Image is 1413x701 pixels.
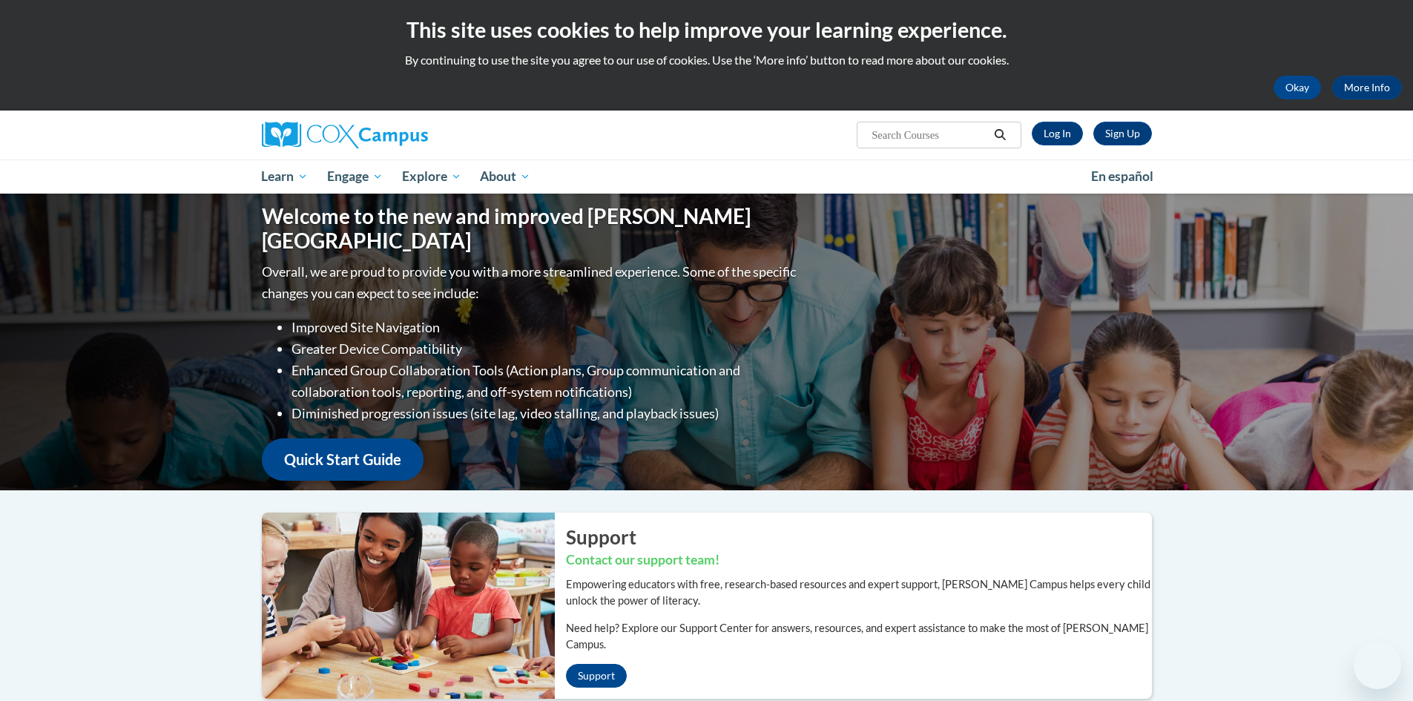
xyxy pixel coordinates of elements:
a: Support [566,664,627,688]
a: Register [1093,122,1152,145]
iframe: Button to launch messaging window [1354,642,1401,689]
span: Learn [261,168,308,185]
span: About [480,168,530,185]
p: Need help? Explore our Support Center for answers, resources, and expert assistance to make the m... [566,620,1152,653]
li: Diminished progression issues (site lag, video stalling, and playback issues) [292,403,800,424]
li: Enhanced Group Collaboration Tools (Action plans, Group communication and collaboration tools, re... [292,360,800,403]
a: Learn [252,159,318,194]
a: More Info [1332,76,1402,99]
a: Log In [1032,122,1083,145]
h2: Support [566,524,1152,550]
div: Main menu [240,159,1174,194]
p: By continuing to use the site you agree to our use of cookies. Use the ‘More info’ button to read... [11,52,1402,68]
p: Empowering educators with free, research-based resources and expert support, [PERSON_NAME] Campus... [566,576,1152,609]
span: En español [1091,168,1153,184]
a: Engage [317,159,392,194]
span: Explore [402,168,461,185]
span: Engage [327,168,383,185]
img: ... [251,513,555,698]
a: En español [1081,161,1163,192]
input: Search Courses [870,126,989,144]
img: Cox Campus [262,122,428,148]
li: Improved Site Navigation [292,317,800,338]
h1: Welcome to the new and improved [PERSON_NAME][GEOGRAPHIC_DATA] [262,204,800,254]
li: Greater Device Compatibility [292,338,800,360]
h3: Contact our support team! [566,551,1152,570]
button: Okay [1274,76,1321,99]
button: Search [989,126,1011,144]
a: Explore [392,159,471,194]
a: Quick Start Guide [262,438,424,481]
p: Overall, we are proud to provide you with a more streamlined experience. Some of the specific cha... [262,261,800,304]
a: About [470,159,540,194]
h2: This site uses cookies to help improve your learning experience. [11,15,1402,45]
a: Cox Campus [262,122,544,148]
